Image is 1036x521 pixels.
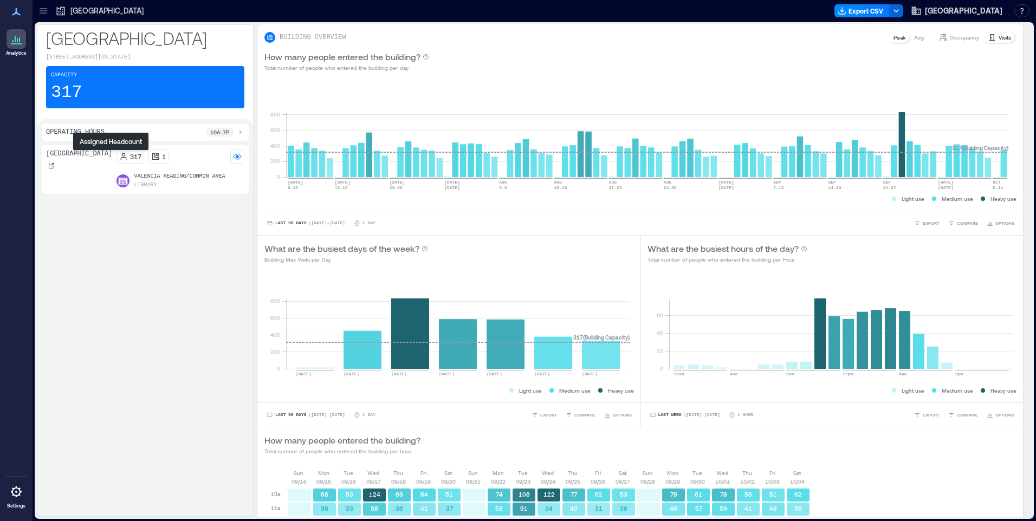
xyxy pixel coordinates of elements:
[444,468,452,477] p: Sat
[773,185,784,190] text: 7-13
[957,412,978,418] span: COMPARE
[499,180,507,185] text: AUG
[912,409,942,420] button: EXPORT
[391,372,407,376] text: [DATE]
[559,386,591,395] p: Medium use
[923,220,940,226] span: EXPORT
[496,491,503,498] text: 74
[70,5,144,16] p: [GEOGRAPHIC_DATA]
[271,504,281,512] p: 11a
[46,128,105,136] p: Operating Hours
[993,180,1001,185] text: OCT
[999,33,1011,42] p: Visits
[640,477,655,486] p: 09/28
[765,477,780,486] p: 10/03
[420,505,428,512] text: 41
[416,477,431,486] p: 09/19
[541,477,555,486] p: 09/24
[420,468,426,477] p: Fri
[444,185,460,190] text: [DATE]
[990,194,1016,203] p: Heavy use
[264,50,420,63] p: How many people entered the building?
[740,477,755,486] p: 10/02
[393,468,403,477] p: Thu
[554,180,562,185] text: AUG
[270,315,280,321] tspan: 600
[420,491,428,498] text: 64
[794,491,802,498] text: 62
[134,181,157,190] p: Library
[674,372,684,376] text: 12am
[828,185,841,190] text: 14-20
[3,26,30,60] a: Analytics
[264,255,428,264] p: Building Max Visits per Day
[718,185,734,190] text: [DATE]
[883,180,891,185] text: SEP
[554,185,567,190] text: 10-16
[270,331,280,338] tspan: 400
[346,505,353,512] text: 33
[46,53,244,62] p: [STREET_ADDRESS][US_STATE]
[270,297,280,304] tspan: 800
[595,468,601,477] p: Fri
[390,180,405,185] text: [DATE]
[914,33,924,42] p: Avg
[51,71,77,80] p: Capacity
[571,491,578,498] text: 77
[938,180,954,185] text: [DATE]
[769,468,775,477] p: Fri
[288,180,303,185] text: [DATE]
[665,477,680,486] p: 09/29
[744,491,752,498] text: 58
[445,491,453,498] text: 51
[591,477,605,486] p: 09/26
[369,491,380,498] text: 124
[271,490,281,498] p: 10a
[744,505,752,512] text: 41
[942,194,973,203] p: Medium use
[362,220,375,226] p: 1 Day
[270,111,280,118] tspan: 800
[720,505,727,512] text: 59
[270,142,280,149] tspan: 400
[344,372,359,376] text: [DATE]
[468,468,478,477] p: Sun
[51,82,82,103] p: 317
[529,409,559,420] button: EXPORT
[786,372,794,376] text: 8am
[264,434,420,447] p: How many people entered the building?
[769,505,777,512] text: 48
[737,412,753,418] p: 1 Hour
[659,365,663,372] tspan: 0
[441,477,456,486] p: 09/20
[46,27,244,49] p: [GEOGRAPHIC_DATA]
[264,218,347,229] button: Last 90 Days |[DATE]-[DATE]
[493,468,504,477] p: Mon
[130,152,141,161] p: 317
[720,491,727,498] text: 78
[341,477,356,486] p: 09/16
[7,503,25,509] p: Settings
[667,468,678,477] p: Mon
[942,386,973,395] p: Medium use
[296,372,312,376] text: [DATE]
[280,33,346,42] p: BUILDING OVERVIEW
[321,491,328,498] text: 68
[318,468,329,477] p: Mon
[955,372,963,376] text: 8pm
[46,149,112,158] p: [GEOGRAPHIC_DATA]
[620,505,627,512] text: 36
[362,412,375,418] p: 1 Day
[316,477,331,486] p: 09/15
[335,180,351,185] text: [DATE]
[647,409,722,420] button: Last Week |[DATE]-[DATE]
[715,477,730,486] p: 10/01
[730,372,738,376] text: 4am
[834,4,890,17] button: Export CSV
[520,505,528,512] text: 91
[264,242,419,255] p: What are the busiest days of the week?
[993,185,1003,190] text: 5-11
[995,220,1014,226] span: OPTIONS
[466,477,481,486] p: 09/21
[270,348,280,355] tspan: 200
